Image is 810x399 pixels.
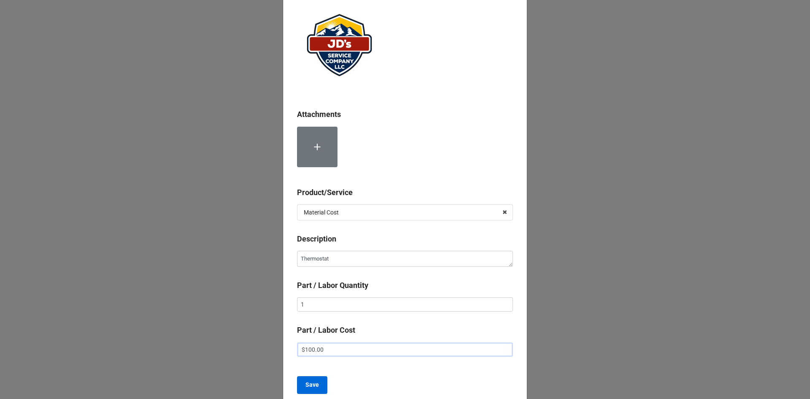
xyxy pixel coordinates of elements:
[297,251,513,267] textarea: Thermostat
[297,280,368,291] label: Part / Labor Quantity
[297,233,336,245] label: Description
[297,5,381,85] img: ePqffAuANl%2FJDServiceCoLogo_website.png
[297,109,341,120] label: Attachments
[305,380,319,389] b: Save
[297,324,355,336] label: Part / Labor Cost
[297,376,327,394] button: Save
[304,209,339,215] div: Material Cost
[297,187,353,198] label: Product/Service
